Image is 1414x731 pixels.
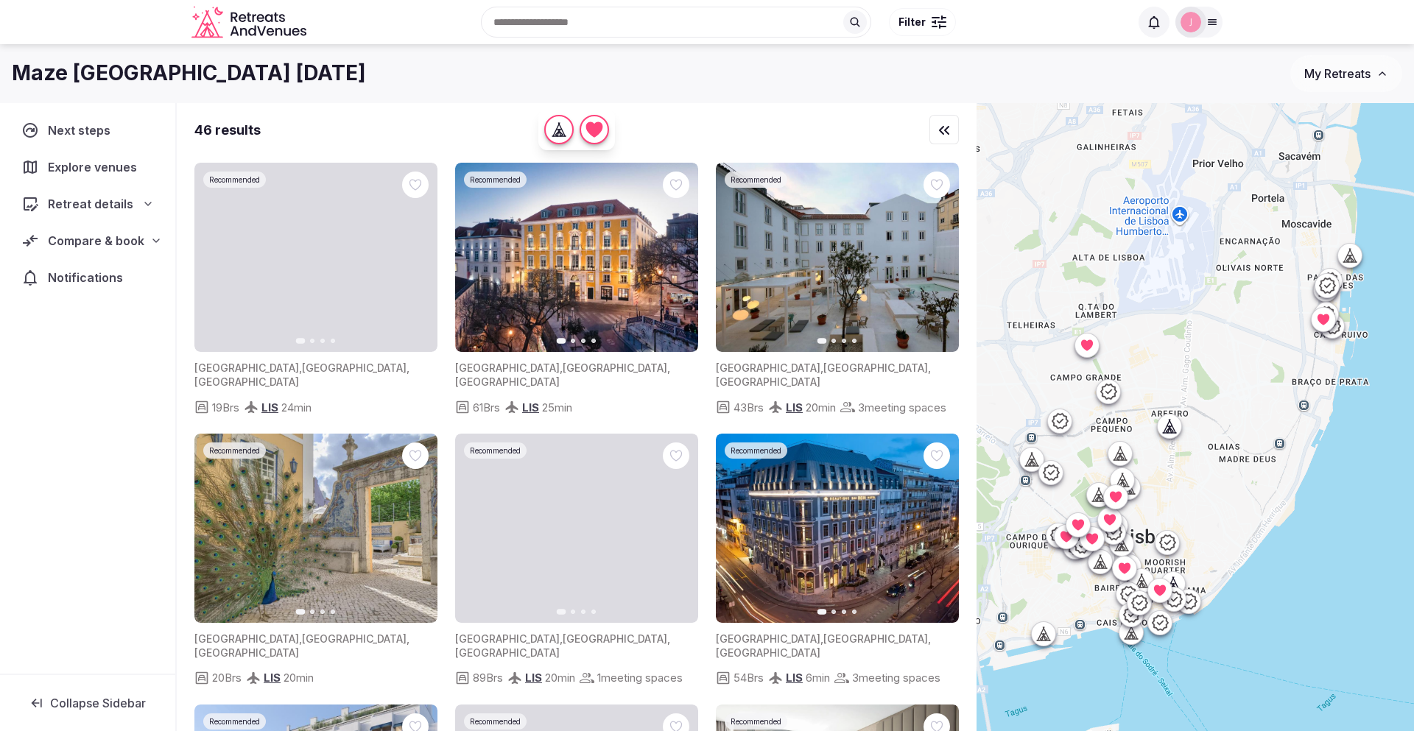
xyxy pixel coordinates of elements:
[455,375,560,388] span: [GEOGRAPHIC_DATA]
[667,361,670,374] span: ,
[831,610,836,614] button: Go to slide 2
[191,6,309,39] a: Visit the homepage
[12,262,163,293] a: Notifications
[194,361,299,374] span: [GEOGRAPHIC_DATA]
[320,339,325,343] button: Go to slide 3
[455,361,560,374] span: [GEOGRAPHIC_DATA]
[407,632,409,645] span: ,
[470,445,521,456] span: Recommended
[817,338,827,344] button: Go to slide 1
[889,8,956,36] button: Filter
[591,610,596,614] button: Go to slide 4
[331,339,335,343] button: Go to slide 4
[731,174,781,185] span: Recommended
[522,400,539,414] span: LIS
[734,400,764,415] span: 43 Brs
[806,670,830,685] span: 6 min
[817,609,827,615] button: Go to slide 1
[302,632,407,645] span: [GEOGRAPHIC_DATA]
[852,670,940,685] span: 3 meeting spaces
[823,632,928,645] span: [GEOGRAPHIC_DATA]
[50,696,146,710] span: Collapse Sidebar
[407,361,409,374] span: ,
[48,121,116,139] span: Next steps
[545,670,575,685] span: 20 min
[302,361,407,374] span: [GEOGRAPHIC_DATA]
[455,646,560,659] span: [GEOGRAPHIC_DATA]
[806,400,836,415] span: 20 min
[310,339,314,343] button: Go to slide 2
[203,172,266,188] div: Recommended
[581,339,585,343] button: Go to slide 3
[310,610,314,614] button: Go to slide 2
[470,174,521,185] span: Recommended
[194,163,437,352] img: Featured image for venue
[571,610,575,614] button: Go to slide 2
[858,400,946,415] span: 3 meeting spaces
[716,632,820,645] span: [GEOGRAPHIC_DATA]
[786,671,803,685] span: LIS
[831,339,836,343] button: Go to slide 2
[209,716,260,727] span: Recommended
[716,646,820,659] span: [GEOGRAPHIC_DATA]
[731,716,781,727] span: Recommended
[557,338,566,344] button: Go to slide 1
[194,646,299,659] span: [GEOGRAPHIC_DATA]
[455,632,560,645] span: [GEOGRAPHIC_DATA]
[203,442,266,459] div: Recommended
[597,670,683,685] span: 1 meeting spaces
[525,671,542,685] span: LIS
[212,400,239,415] span: 19 Brs
[264,671,281,685] span: LIS
[852,339,857,343] button: Go to slide 4
[194,121,261,139] div: 46 results
[716,375,820,388] span: [GEOGRAPHIC_DATA]
[473,670,503,685] span: 89 Brs
[581,610,585,614] button: Go to slide 3
[12,687,163,719] button: Collapse Sidebar
[898,15,926,29] span: Filter
[12,152,163,183] a: Explore venues
[1181,12,1201,32] img: jolynn.hall
[299,632,302,645] span: ,
[716,434,959,623] img: Featured image for venue
[455,163,698,352] img: Featured image for venue
[725,442,787,459] div: Recommended
[731,445,781,456] span: Recommended
[48,269,129,286] span: Notifications
[542,400,572,415] span: 25 min
[296,609,306,615] button: Go to slide 1
[194,632,299,645] span: [GEOGRAPHIC_DATA]
[786,400,803,414] span: LIS
[464,713,527,730] div: Recommended
[281,400,312,415] span: 24 min
[716,361,820,374] span: [GEOGRAPHIC_DATA]
[464,442,527,459] div: Recommended
[823,361,928,374] span: [GEOGRAPHIC_DATA]
[320,610,325,614] button: Go to slide 3
[194,375,299,388] span: [GEOGRAPHIC_DATA]
[734,670,764,685] span: 54 Brs
[209,174,260,185] span: Recommended
[203,713,266,730] div: Recommended
[571,339,575,343] button: Go to slide 2
[284,670,314,685] span: 20 min
[209,445,260,456] span: Recommended
[820,632,823,645] span: ,
[1290,55,1402,92] button: My Retreats
[560,361,563,374] span: ,
[48,232,144,250] span: Compare & book
[212,670,242,685] span: 20 Brs
[194,434,437,623] img: Featured image for venue
[12,115,163,146] a: Next steps
[591,339,596,343] button: Go to slide 4
[473,400,500,415] span: 61 Brs
[299,361,302,374] span: ,
[12,59,366,88] h1: Maze [GEOGRAPHIC_DATA] [DATE]
[928,632,931,645] span: ,
[470,716,521,727] span: Recommended
[331,610,335,614] button: Go to slide 4
[928,361,931,374] span: ,
[725,172,787,188] div: Recommended
[464,172,527,188] div: Recommended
